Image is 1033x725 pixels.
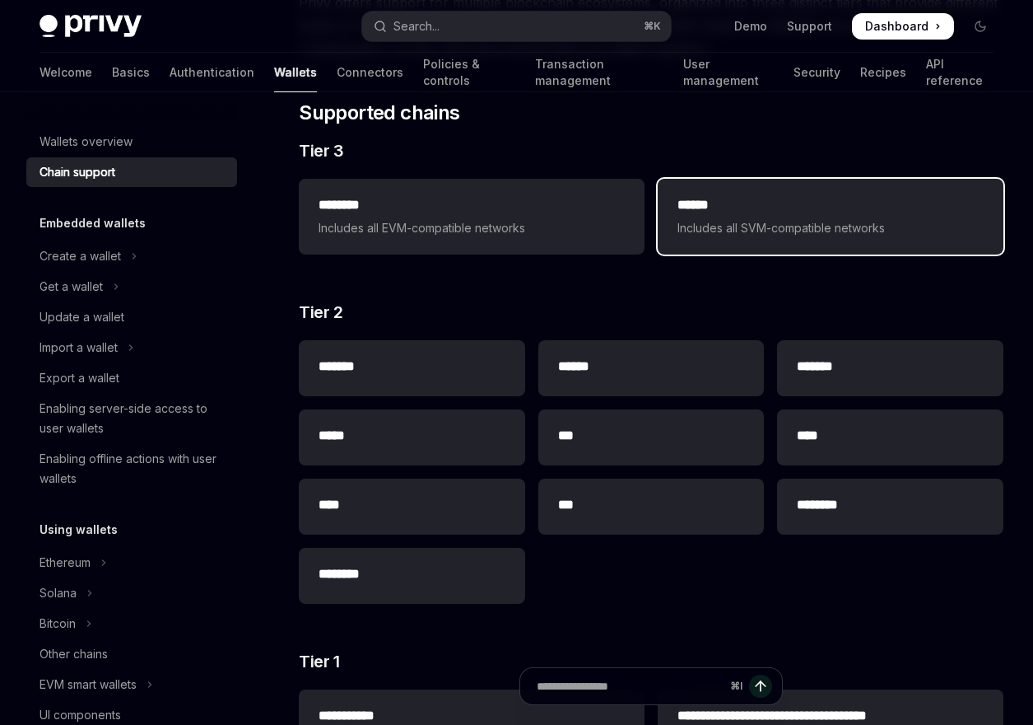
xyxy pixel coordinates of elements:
[40,213,146,233] h5: Embedded wallets
[40,53,92,92] a: Welcome
[170,53,254,92] a: Authentication
[860,53,906,92] a: Recipes
[299,100,459,126] span: Supported chains
[40,399,227,438] div: Enabling server-side access to user wallets
[26,302,237,332] a: Update a wallet
[26,241,237,271] button: Toggle Create a wallet section
[299,179,644,255] a: **** ***Includes all EVM-compatible networks
[40,368,119,388] div: Export a wallet
[677,218,984,238] span: Includes all SVM-compatible networks
[40,614,76,634] div: Bitcoin
[40,132,133,152] div: Wallets overview
[852,13,954,40] a: Dashboard
[112,53,150,92] a: Basics
[40,644,108,664] div: Other chains
[26,363,237,393] a: Export a wallet
[423,53,515,92] a: Policies & controls
[749,675,772,698] button: Send message
[362,12,672,41] button: Open search
[26,578,237,608] button: Toggle Solana section
[967,13,993,40] button: Toggle dark mode
[26,272,237,302] button: Toggle Get a wallet section
[393,16,440,36] div: Search...
[787,18,832,35] a: Support
[26,609,237,638] button: Toggle Bitcoin section
[644,20,661,33] span: ⌘ K
[26,127,237,157] a: Wallets overview
[26,548,237,578] button: Toggle Ethereum section
[26,157,237,187] a: Chain support
[683,53,774,92] a: User management
[299,650,339,673] span: Tier 1
[40,246,121,266] div: Create a wallet
[299,139,343,162] span: Tier 3
[865,18,928,35] span: Dashboard
[40,705,121,725] div: UI components
[40,553,91,573] div: Ethereum
[299,301,342,324] span: Tier 2
[793,53,840,92] a: Security
[658,179,1003,255] a: **** *Includes all SVM-compatible networks
[26,670,237,699] button: Toggle EVM smart wallets section
[40,520,118,540] h5: Using wallets
[26,444,237,493] a: Enabling offline actions with user wallets
[337,53,403,92] a: Connectors
[537,668,724,704] input: Ask a question...
[26,333,237,362] button: Toggle Import a wallet section
[40,277,103,297] div: Get a wallet
[40,449,227,489] div: Enabling offline actions with user wallets
[40,307,124,327] div: Update a wallet
[26,639,237,669] a: Other chains
[26,394,237,443] a: Enabling server-side access to user wallets
[40,338,118,358] div: Import a wallet
[40,162,115,182] div: Chain support
[319,218,625,238] span: Includes all EVM-compatible networks
[535,53,663,92] a: Transaction management
[274,53,317,92] a: Wallets
[40,675,137,695] div: EVM smart wallets
[734,18,767,35] a: Demo
[926,53,993,92] a: API reference
[40,583,77,603] div: Solana
[40,15,142,38] img: dark logo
